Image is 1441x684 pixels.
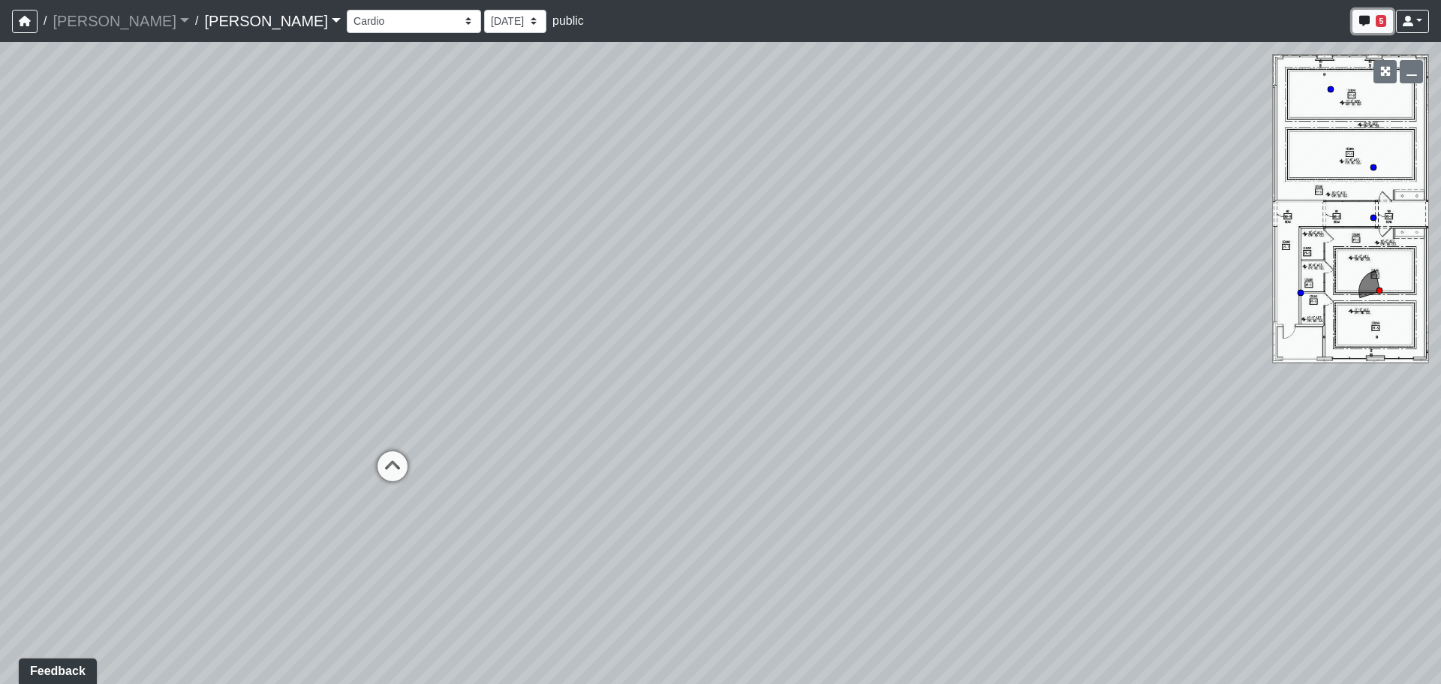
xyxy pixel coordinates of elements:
[1352,10,1393,33] button: 5
[189,6,204,36] span: /
[552,14,584,27] span: public
[53,6,189,36] a: [PERSON_NAME]
[204,6,341,36] a: [PERSON_NAME]
[11,654,100,684] iframe: Ybug feedback widget
[1376,15,1386,27] span: 5
[38,6,53,36] span: /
